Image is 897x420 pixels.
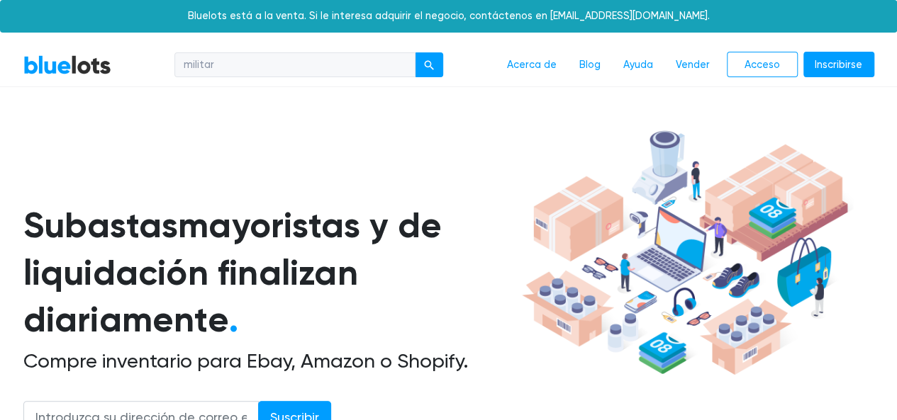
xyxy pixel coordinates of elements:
a: Blog [568,52,612,79]
a: Vender [664,52,721,79]
a: Inscribirse [803,52,874,78]
font: mayoristas y de liquidación finalizan diariamente [23,204,442,341]
input: Buscar inventario [174,52,416,78]
font: Compre inventario para Ebay, Amazon o Shopify. [23,349,469,373]
font: Acerca de [507,59,557,71]
font: Ayuda [623,59,653,71]
img: hero-ee84e7d0318cb26816c560f6b4441b76977f77a177738b4e94f68c95b2b83dbb.png [517,124,853,382]
font: Bluelots está a la venta. Si le interesa adquirir el negocio, contáctenos en [EMAIL_ADDRESS][DOMA... [188,10,710,22]
font: Inscribirse [815,59,862,71]
font: . [229,298,238,341]
a: Acceso [727,52,798,78]
a: Ayuda [612,52,664,79]
font: Subastas [23,204,179,246]
font: Blog [579,59,601,71]
font: Acceso [745,59,780,71]
font: Vender [676,59,710,71]
a: Acerca de [496,52,568,79]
